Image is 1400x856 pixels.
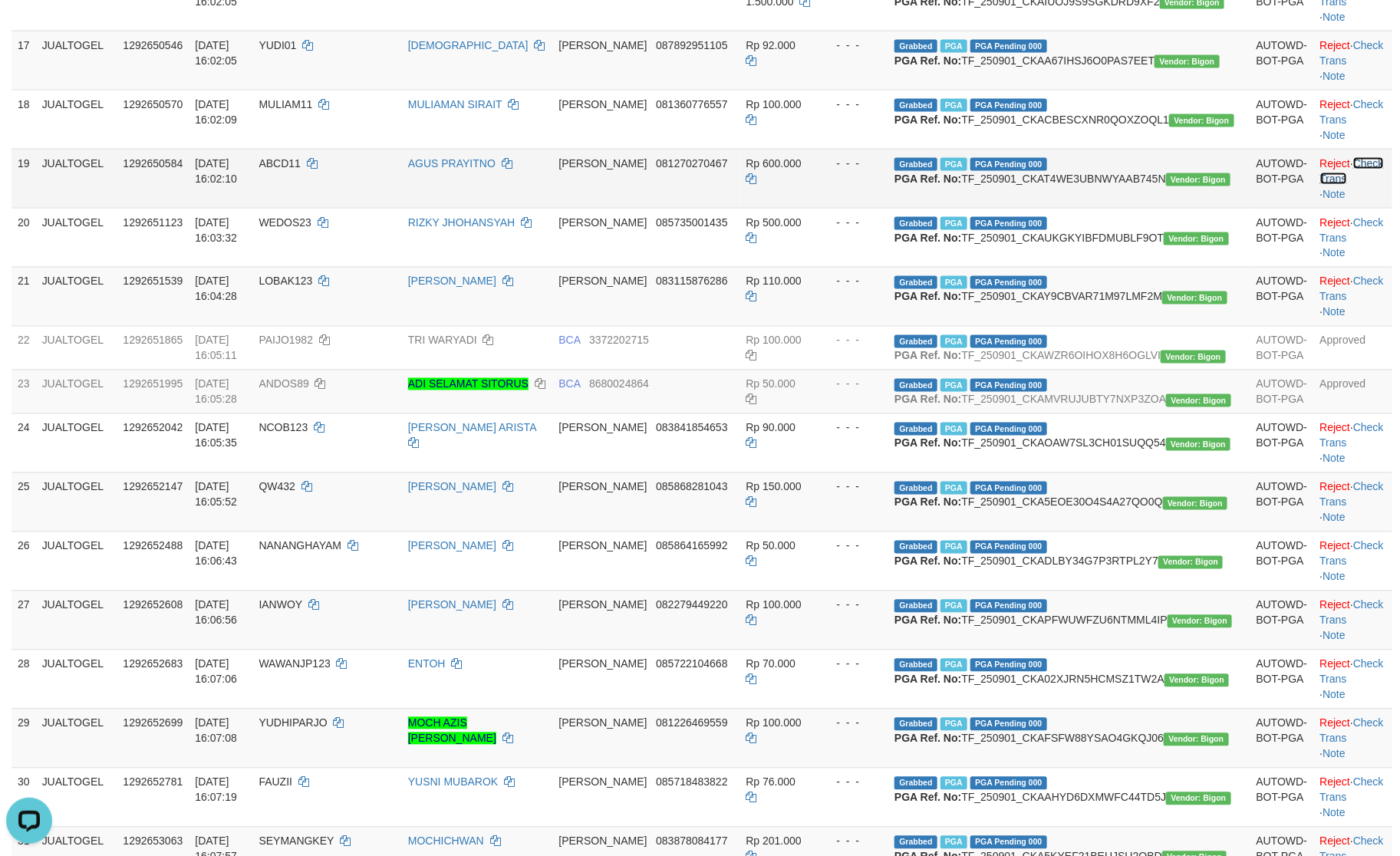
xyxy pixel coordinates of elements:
[1320,481,1351,493] a: Reject
[1314,90,1392,149] td: · ·
[1320,658,1351,670] a: Reject
[656,275,727,288] span: Copy 083115876286 to clipboard
[589,334,649,347] span: Copy 3372202715 to clipboard
[824,657,882,672] div: - - -
[824,420,882,436] div: - - -
[970,482,1047,495] span: PGA Pending
[746,39,796,51] span: Rp 92.000
[656,717,727,729] span: Copy 081226469559 to clipboard
[970,541,1047,554] span: PGA Pending
[1323,512,1346,524] a: Note
[1314,149,1392,208] td: · ·
[1323,807,1346,819] a: Note
[408,39,529,51] a: [DEMOGRAPHIC_DATA]
[656,98,727,110] span: Copy 081360776557 to clipboard
[894,777,937,790] span: Grabbed
[195,776,237,804] span: [DATE] 16:07:19
[888,31,1250,90] td: TF_250901_CKAA67IHSJ6O0PAS7EET
[36,768,117,827] td: JUALTOGEL
[656,776,727,789] span: Copy 085718483822 to clipboard
[259,422,308,434] span: NCOB123
[1250,768,1314,827] td: AUTOWD-BOT-PGA
[1166,438,1230,451] span: Vendor URL: https://checkout31.1velocity.biz
[746,658,796,670] span: Rp 70.000
[36,149,117,208] td: JUALTOGEL
[259,658,330,670] span: WAWANJP123
[123,776,183,789] span: 1292652781
[894,482,937,495] span: Grabbed
[408,835,484,848] a: MOCHICHWAN
[1314,208,1392,267] td: · ·
[888,532,1250,591] td: TF_250901_CKADLBY34G7P3RTPL2Y7
[558,157,647,170] span: [PERSON_NAME]
[894,54,961,67] b: PGA Ref. No:
[656,216,727,229] span: Copy 085735001435 to clipboard
[36,650,117,709] td: JUALTOGEL
[123,39,183,51] span: 1292650546
[1250,31,1314,90] td: AUTOWD-BOT-PGA
[894,276,937,289] span: Grabbed
[408,334,477,347] a: TRI WARYADI
[259,39,296,51] span: YUDI01
[970,217,1047,230] span: PGA Pending
[970,276,1047,289] span: PGA Pending
[195,717,237,745] span: [DATE] 16:07:08
[1250,472,1314,532] td: AUTOWD-BOT-PGA
[1320,422,1384,449] a: Check Trans
[1323,306,1346,318] a: Note
[746,157,802,170] span: Rp 600.000
[1320,717,1351,729] a: Reject
[1320,39,1384,67] a: Check Trans
[888,90,1250,149] td: TF_250901_CKACBESCXNR0QOXZOQL1
[1161,351,1225,364] span: Vendor URL: https://checkout31.1velocity.biz
[1166,173,1230,186] span: Vendor URL: https://checkout31.1velocity.biz
[940,335,967,348] span: Marked by biranggota2
[824,215,882,230] div: - - -
[1320,422,1351,434] a: Reject
[1314,326,1392,370] td: Approved
[123,717,183,729] span: 1292652699
[12,532,36,591] td: 26
[1314,768,1392,827] td: · ·
[259,275,312,288] span: LOBAK123
[894,733,961,745] b: PGA Ref. No:
[746,422,796,434] span: Rp 90.000
[1323,11,1346,23] a: Note
[970,40,1047,53] span: PGA Pending
[12,149,36,208] td: 19
[940,423,967,436] span: Marked by biranggota1
[1314,650,1392,709] td: · ·
[888,650,1250,709] td: TF_250901_CKA02XJRN5HCMSZ1TW2A
[894,659,937,672] span: Grabbed
[1314,709,1392,768] td: · ·
[1320,658,1384,686] a: Check Trans
[1314,532,1392,591] td: · ·
[195,39,237,67] span: [DATE] 16:02:05
[1323,247,1346,259] a: Note
[1320,599,1351,611] a: Reject
[1250,650,1314,709] td: AUTOWD-BOT-PGA
[746,275,802,288] span: Rp 110.000
[888,370,1250,413] td: TF_250901_CKAMVRUJUBTY7NXP3ZOA
[195,481,237,509] span: [DATE] 16:05:52
[1250,413,1314,472] td: AUTOWD-BOT-PGA
[1168,615,1232,628] span: Vendor URL: https://checkout31.1velocity.biz
[1314,31,1392,90] td: · ·
[12,650,36,709] td: 28
[1155,55,1219,68] span: Vendor URL: https://checkout31.1velocity.biz
[12,208,36,267] td: 20
[195,540,237,568] span: [DATE] 16:06:43
[123,540,183,552] span: 1292652488
[195,275,237,303] span: [DATE] 16:04:28
[558,334,580,347] span: BCA
[259,157,300,170] span: ABCD11
[408,157,496,170] a: AGUS PRAYITNO
[195,157,237,185] span: [DATE] 16:02:10
[1169,114,1234,127] span: Vendor URL: https://checkout31.1velocity.biz
[1323,453,1346,465] a: Note
[888,149,1250,208] td: TF_250901_CKAT4WE3UBNWYAAB745N
[36,709,117,768] td: JUALTOGEL
[1320,39,1351,51] a: Reject
[894,423,937,436] span: Grabbed
[259,599,302,611] span: IANWOY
